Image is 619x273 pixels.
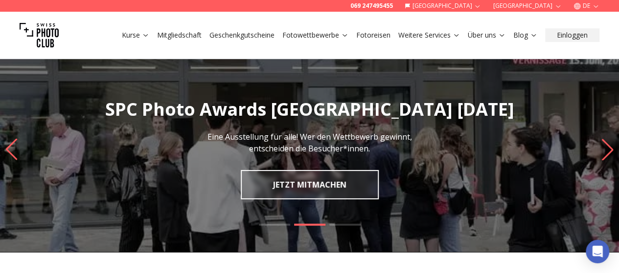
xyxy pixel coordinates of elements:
a: Geschenkgutscheine [209,30,275,40]
a: Über uns [468,30,505,40]
button: Blog [509,28,541,42]
a: Mitgliedschaft [157,30,202,40]
a: Fotowettbewerbe [282,30,348,40]
a: Fotoreisen [356,30,390,40]
img: Swiss photo club [20,16,59,55]
a: Kurse [122,30,149,40]
button: Über uns [464,28,509,42]
button: Fotoreisen [352,28,394,42]
a: JETZT MITMACHEN [241,170,379,199]
button: Einloggen [545,28,599,42]
button: Mitgliedschaft [153,28,206,42]
button: Geschenkgutscheine [206,28,278,42]
button: Weitere Services [394,28,464,42]
a: Blog [513,30,537,40]
p: Eine Ausstellung für alle! Wer den Wettbewerb gewinnt, entscheiden die Besucher*innen. [200,131,419,154]
a: 069 247495455 [350,2,393,10]
div: Open Intercom Messenger [586,240,609,263]
button: Kurse [118,28,153,42]
button: Fotowettbewerbe [278,28,352,42]
a: Weitere Services [398,30,460,40]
